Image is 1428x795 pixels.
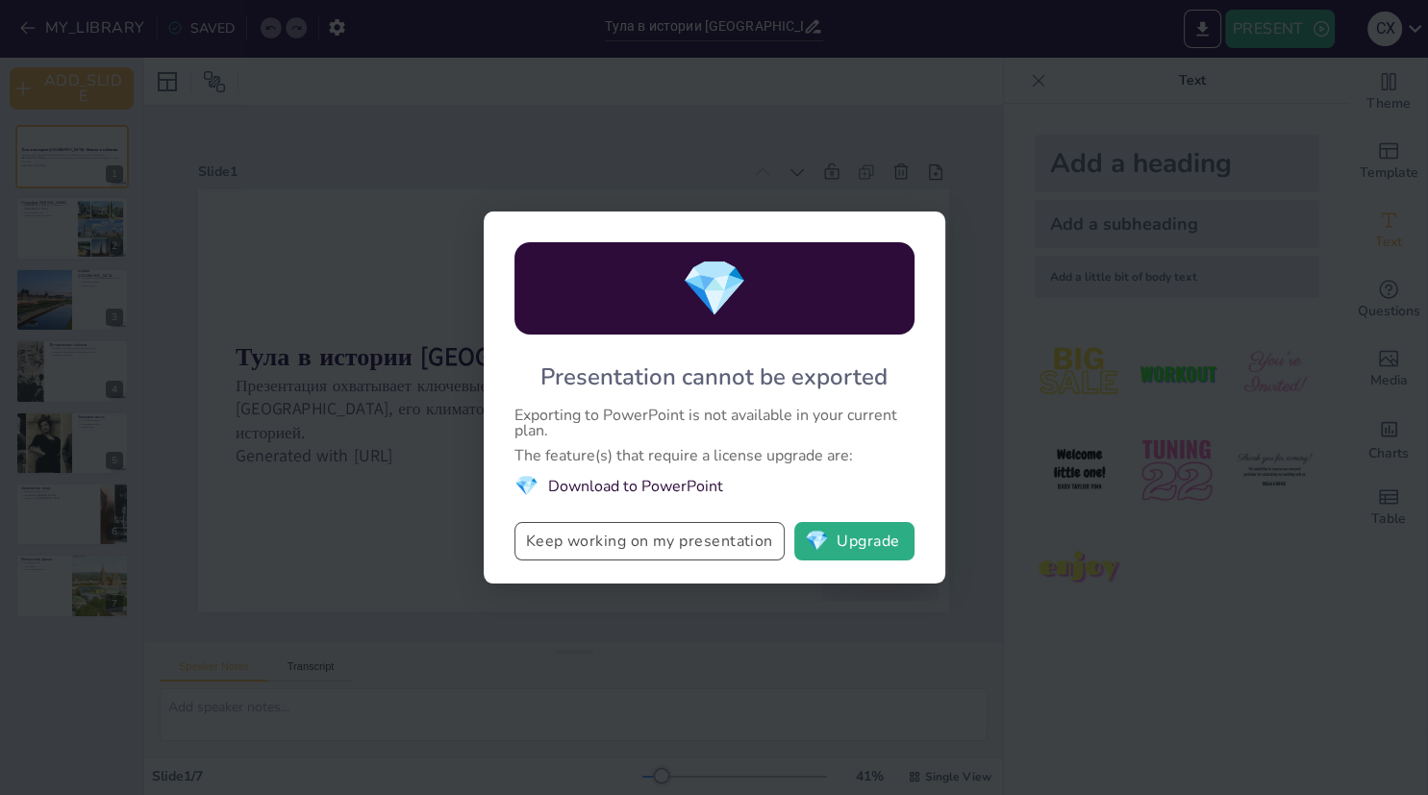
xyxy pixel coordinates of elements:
div: The feature(s) that require a license upgrade are: [514,448,914,463]
div: Exporting to PowerPoint is not available in your current plan. [514,408,914,438]
button: diamondUpgrade [794,522,914,560]
span: diamond [514,473,539,499]
span: diamond [681,252,748,326]
li: Download to PowerPoint [514,473,914,499]
button: Keep working on my presentation [514,522,785,560]
span: diamond [805,532,829,551]
div: Presentation cannot be exported [540,361,888,392]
